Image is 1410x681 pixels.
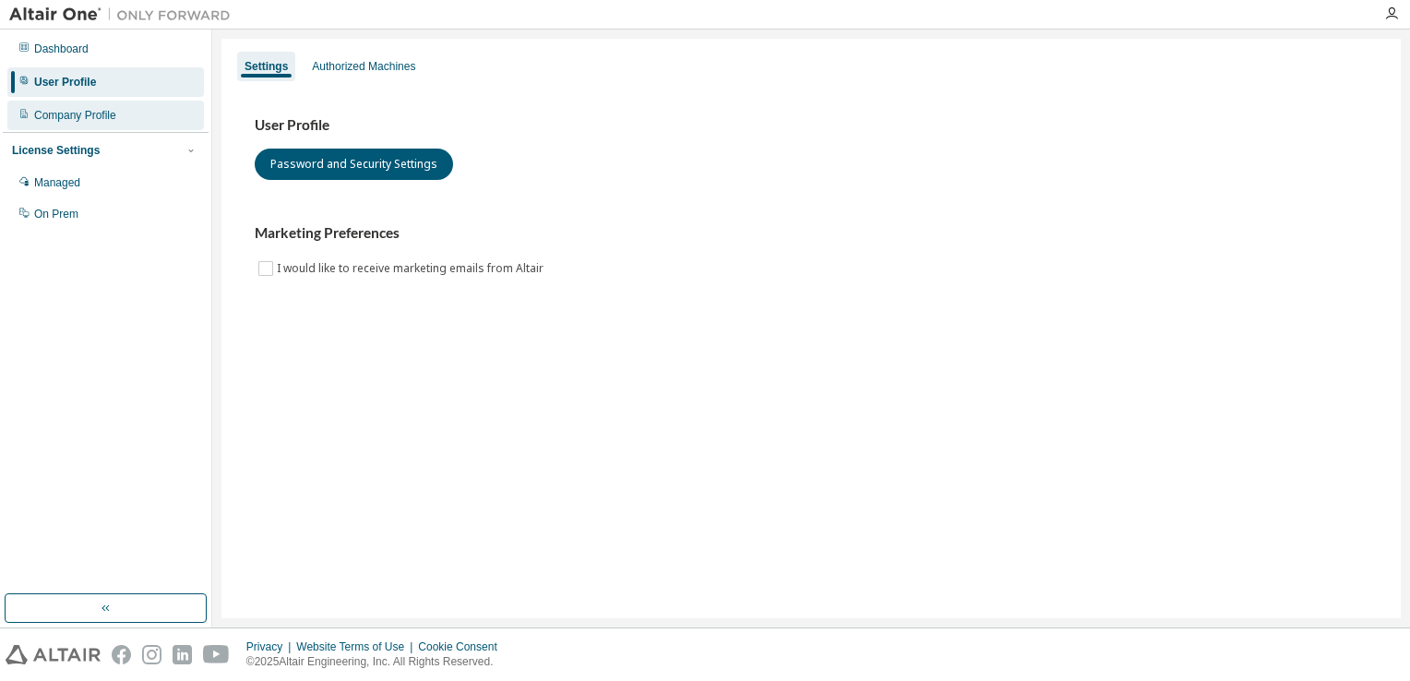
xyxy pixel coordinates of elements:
[9,6,240,24] img: Altair One
[34,75,96,90] div: User Profile
[312,59,415,74] div: Authorized Machines
[418,639,508,654] div: Cookie Consent
[112,645,131,664] img: facebook.svg
[296,639,418,654] div: Website Terms of Use
[277,257,547,280] label: I would like to receive marketing emails from Altair
[203,645,230,664] img: youtube.svg
[34,42,89,56] div: Dashboard
[245,59,288,74] div: Settings
[34,175,80,190] div: Managed
[246,654,508,670] p: © 2025 Altair Engineering, Inc. All Rights Reserved.
[34,108,116,123] div: Company Profile
[255,224,1368,243] h3: Marketing Preferences
[6,645,101,664] img: altair_logo.svg
[173,645,192,664] img: linkedin.svg
[142,645,161,664] img: instagram.svg
[255,149,453,180] button: Password and Security Settings
[255,116,1368,135] h3: User Profile
[34,207,78,221] div: On Prem
[12,143,100,158] div: License Settings
[246,639,296,654] div: Privacy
